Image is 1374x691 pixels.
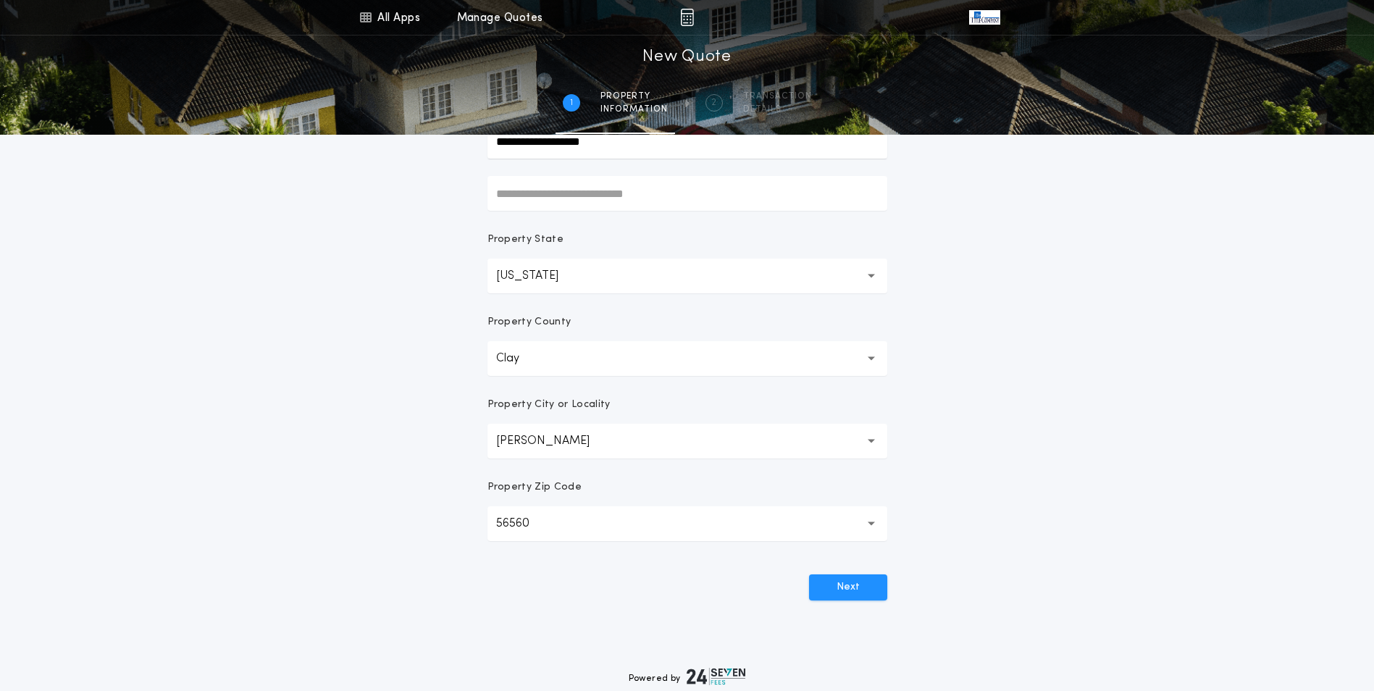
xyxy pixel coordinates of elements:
button: 56560 [487,506,887,541]
p: [US_STATE] [496,267,582,285]
p: Property State [487,233,564,247]
p: Property County [487,315,571,330]
h2: 2 [711,97,716,109]
p: [PERSON_NAME] [496,432,613,450]
button: [PERSON_NAME] [487,424,887,458]
h1: New Quote [642,46,731,69]
span: Property [600,91,668,102]
button: Next [809,574,887,600]
p: Property City or Locality [487,398,611,412]
img: img [680,9,694,26]
h2: 1 [570,97,573,109]
img: vs-icon [969,10,1000,25]
div: Powered by [629,668,746,685]
button: [US_STATE] [487,259,887,293]
p: Clay [496,350,543,367]
button: Clay [487,341,887,376]
span: information [600,104,668,115]
span: Transaction [743,91,812,102]
p: 56560 [496,515,553,532]
span: details [743,104,812,115]
img: logo [687,668,746,685]
p: Property Zip Code [487,480,582,495]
